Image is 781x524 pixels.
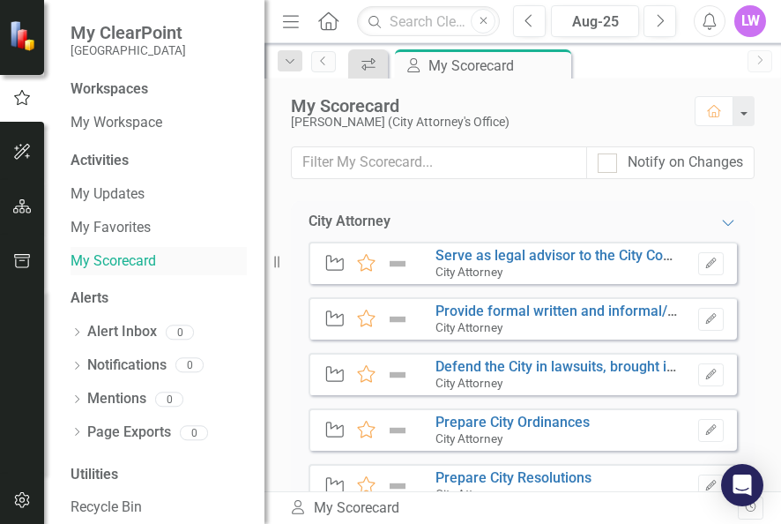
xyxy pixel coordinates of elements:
span: My ClearPoint [71,22,186,43]
a: My Scorecard [71,251,247,272]
a: Page Exports [87,423,171,443]
div: 0 [166,325,194,340]
img: Not Defined [386,309,409,330]
div: My Scorecard [289,498,738,519]
input: Filter My Scorecard... [291,146,587,179]
a: My Favorites [71,218,247,238]
a: Recycle Bin [71,498,247,518]
img: ClearPoint Strategy [9,20,40,51]
button: LW [734,5,766,37]
img: Not Defined [386,253,409,274]
img: Not Defined [386,364,409,386]
small: City Attorney [435,376,502,390]
div: [PERSON_NAME] (City Attorney's Office) [291,116,677,129]
div: 0 [180,425,208,440]
img: Not Defined [386,420,409,441]
small: [GEOGRAPHIC_DATA] [71,43,186,57]
a: Notifications [87,356,167,376]
div: City Attorney [309,212,390,232]
input: Search ClearPoint... [357,6,500,37]
small: City Attorney [435,487,502,501]
div: Aug-25 [557,11,633,33]
div: 0 [175,358,204,373]
div: Workspaces [71,79,148,100]
div: 0 [155,392,183,407]
div: My Scorecard [428,55,567,77]
div: My Scorecard [291,96,677,116]
small: City Attorney [435,265,502,279]
a: Prepare City Ordinances [435,414,590,430]
button: Aug-25 [551,5,639,37]
a: Prepare City Resolutions [435,469,591,486]
small: City Attorney [435,431,502,445]
a: My Workspace [71,113,247,133]
a: Mentions [87,389,146,409]
small: City Attorney [435,320,502,334]
div: Activities [71,151,247,171]
div: Open Intercom Messenger [721,464,763,506]
a: My Updates [71,184,247,205]
img: Not Defined [386,475,409,497]
div: Utilities [71,465,247,485]
div: Notify on Changes [628,153,743,173]
div: Alerts [71,288,247,309]
a: Alert Inbox [87,322,157,342]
